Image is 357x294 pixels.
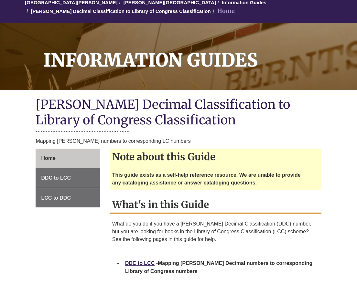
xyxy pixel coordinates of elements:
[41,175,71,181] span: DDC to LCC
[36,149,100,208] div: Guide Page Menu
[123,257,319,291] li: -
[36,168,100,188] a: DDC to LCC
[110,196,321,214] h2: What's in this Guide
[112,172,301,185] strong: This guide exists as a self-help reference resource. We are unable to provide any cataloging assi...
[110,149,321,165] h2: Note about this Guide
[125,260,313,274] strong: Mapping [PERSON_NAME] Decimal numbers to corresponding Library of Congress numbers
[211,6,235,16] li: Home
[41,195,71,201] span: LCC to DDC
[36,97,321,129] h1: [PERSON_NAME] Decimal Classification to Library of Congress Classification
[36,23,357,82] h1: Information Guides
[31,8,211,14] a: [PERSON_NAME] Decimal Classification to Library of Congress Classification
[36,188,100,208] a: LCC to DDC
[36,149,100,168] a: Home
[125,260,155,266] a: DDC to LCC
[112,220,319,243] p: What do you do if you have a [PERSON_NAME] Decimal Classification (DDC) number, but you are looki...
[41,155,55,161] span: Home
[36,138,190,144] span: Mapping [PERSON_NAME] numbers to corresponding LC numbers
